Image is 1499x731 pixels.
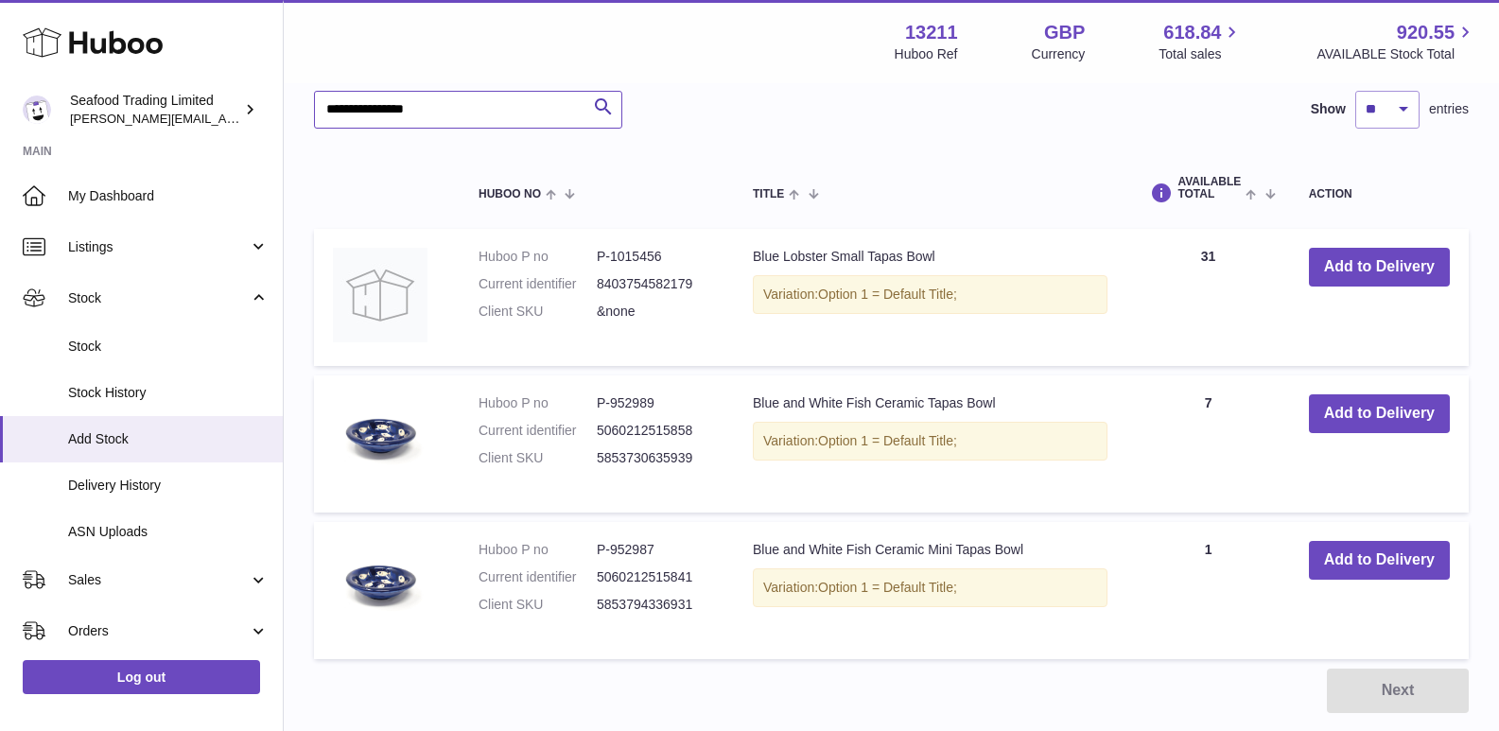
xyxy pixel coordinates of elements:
[1309,394,1450,433] button: Add to Delivery
[68,238,249,256] span: Listings
[597,394,715,412] dd: P-952989
[70,111,379,126] span: [PERSON_NAME][EMAIL_ADDRESS][DOMAIN_NAME]
[1311,100,1346,118] label: Show
[753,188,784,200] span: Title
[68,477,269,495] span: Delivery History
[479,449,597,467] dt: Client SKU
[734,229,1126,366] td: Blue Lobster Small Tapas Bowl
[333,541,427,635] img: Blue and White Fish Ceramic Mini Tapas Bowl
[1316,20,1476,63] a: 920.55 AVAILABLE Stock Total
[68,384,269,402] span: Stock History
[68,338,269,356] span: Stock
[70,92,240,128] div: Seafood Trading Limited
[479,275,597,293] dt: Current identifier
[1429,100,1469,118] span: entries
[68,430,269,448] span: Add Stock
[753,275,1107,314] div: Variation:
[1397,20,1455,45] span: 920.55
[1309,188,1450,200] div: Action
[479,394,597,412] dt: Huboo P no
[479,568,597,586] dt: Current identifier
[1126,375,1289,513] td: 7
[68,571,249,589] span: Sales
[895,45,958,63] div: Huboo Ref
[597,275,715,293] dd: 8403754582179
[333,248,427,342] img: Blue Lobster Small Tapas Bowl
[597,449,715,467] dd: 5853730635939
[1159,45,1243,63] span: Total sales
[68,523,269,541] span: ASN Uploads
[597,248,715,266] dd: P-1015456
[479,248,597,266] dt: Huboo P no
[905,20,958,45] strong: 13211
[1316,45,1476,63] span: AVAILABLE Stock Total
[597,422,715,440] dd: 5060212515858
[1126,522,1289,659] td: 1
[1309,541,1450,580] button: Add to Delivery
[1032,45,1086,63] div: Currency
[23,660,260,694] a: Log out
[23,96,51,124] img: nathaniellynch@rickstein.com
[479,541,597,559] dt: Huboo P no
[1163,20,1221,45] span: 618.84
[1177,176,1241,200] span: AVAILABLE Total
[818,287,957,302] span: Option 1 = Default Title;
[68,622,249,640] span: Orders
[68,187,269,205] span: My Dashboard
[734,522,1126,659] td: Blue and White Fish Ceramic Mini Tapas Bowl
[1159,20,1243,63] a: 618.84 Total sales
[479,303,597,321] dt: Client SKU
[753,568,1107,607] div: Variation:
[479,422,597,440] dt: Current identifier
[597,568,715,586] dd: 5060212515841
[818,433,957,448] span: Option 1 = Default Title;
[1044,20,1085,45] strong: GBP
[333,394,427,489] img: Blue and White Fish Ceramic Tapas Bowl
[68,289,249,307] span: Stock
[753,422,1107,461] div: Variation:
[479,596,597,614] dt: Client SKU
[597,596,715,614] dd: 5853794336931
[1126,229,1289,366] td: 31
[597,541,715,559] dd: P-952987
[1309,248,1450,287] button: Add to Delivery
[818,580,957,595] span: Option 1 = Default Title;
[597,303,715,321] dd: &none
[479,188,541,200] span: Huboo no
[734,375,1126,513] td: Blue and White Fish Ceramic Tapas Bowl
